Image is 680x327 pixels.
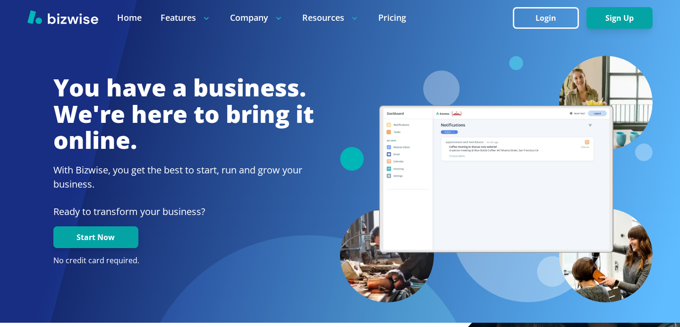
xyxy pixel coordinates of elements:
button: Login [513,7,579,29]
a: Pricing [378,12,406,24]
a: Sign Up [586,14,653,23]
a: Login [513,14,586,23]
p: Features [161,12,211,24]
p: Ready to transform your business? [53,205,314,219]
h2: With Bizwise, you get the best to start, run and grow your business. [53,163,314,191]
img: Bizwise Logo [27,10,98,24]
p: No credit card required. [53,256,314,266]
h1: You have a business. We're here to bring it online. [53,75,314,154]
a: Home [117,12,142,24]
button: Start Now [53,226,138,248]
p: Resources [302,12,359,24]
a: Start Now [53,233,138,242]
button: Sign Up [586,7,653,29]
p: Company [230,12,283,24]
